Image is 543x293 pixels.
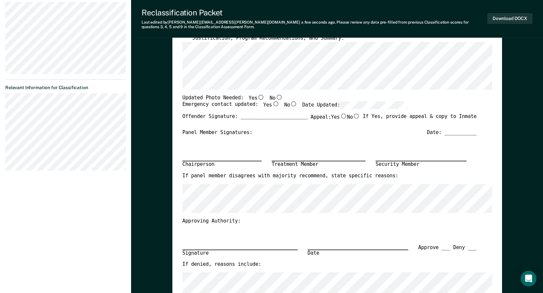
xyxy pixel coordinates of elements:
[307,249,408,256] div: Date
[182,173,398,180] label: If panel member disagrees with majority recommend, state specific reasons:
[310,113,360,125] label: Appeal:
[347,113,360,120] label: No
[339,113,347,118] input: Yes
[182,113,476,129] div: Offender Signature: _______________________ If Yes, provide appeal & copy to Inmate
[182,161,262,168] div: Chairperson
[182,94,282,101] div: Updated Photo Needed:
[302,102,408,109] label: Date Updated:
[284,102,297,109] label: No
[182,129,252,136] div: Panel Member Signatures:
[487,13,533,24] button: Download DOCX
[301,20,335,25] span: a few seconds ago
[257,94,264,99] input: Yes
[269,94,282,101] label: No
[353,113,360,118] input: No
[142,20,487,29] div: Last edited by [PERSON_NAME][EMAIL_ADDRESS][PERSON_NAME][DOMAIN_NAME] . Please review any data pr...
[275,94,282,99] input: No
[182,218,476,224] div: Approving Authority:
[376,161,467,168] div: Security Member
[142,8,487,17] div: Reclassification Packet
[182,102,407,114] div: Emergency contact updated:
[182,249,298,256] div: Signature
[331,113,347,120] label: Yes
[182,261,261,268] label: If denied, reasons include:
[418,244,476,261] div: Approve ___ Deny ___
[263,102,279,109] label: Yes
[340,102,408,109] input: Date Updated:
[521,271,536,286] div: Open Intercom Messenger
[427,129,476,136] div: Date: ___________
[272,102,279,107] input: Yes
[5,85,126,90] dt: Relevant Information for Classification
[192,35,344,42] label: Justification, Program Recommendations, and Summary:
[290,102,297,107] input: No
[248,94,264,101] label: Yes
[272,161,366,168] div: Treatment Member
